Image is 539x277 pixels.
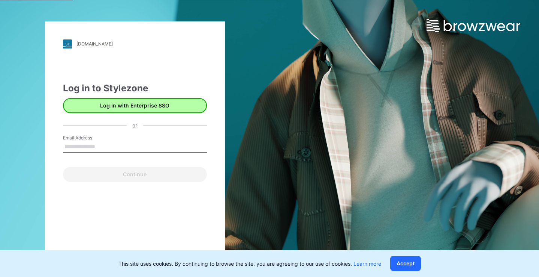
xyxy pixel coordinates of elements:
[63,39,207,48] a: [DOMAIN_NAME]
[76,41,113,47] div: [DOMAIN_NAME]
[63,39,72,48] img: stylezone-logo.562084cfcfab977791bfbf7441f1a819.svg
[126,121,143,129] div: or
[390,256,421,271] button: Accept
[63,135,115,141] label: Email Address
[118,260,381,268] p: This site uses cookies. By continuing to browse the site, you are agreeing to our use of cookies.
[63,98,207,113] button: Log in with Enterprise SSO
[427,19,520,32] img: browzwear-logo.e42bd6dac1945053ebaf764b6aa21510.svg
[63,82,207,95] div: Log in to Stylezone
[353,260,381,267] a: Learn more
